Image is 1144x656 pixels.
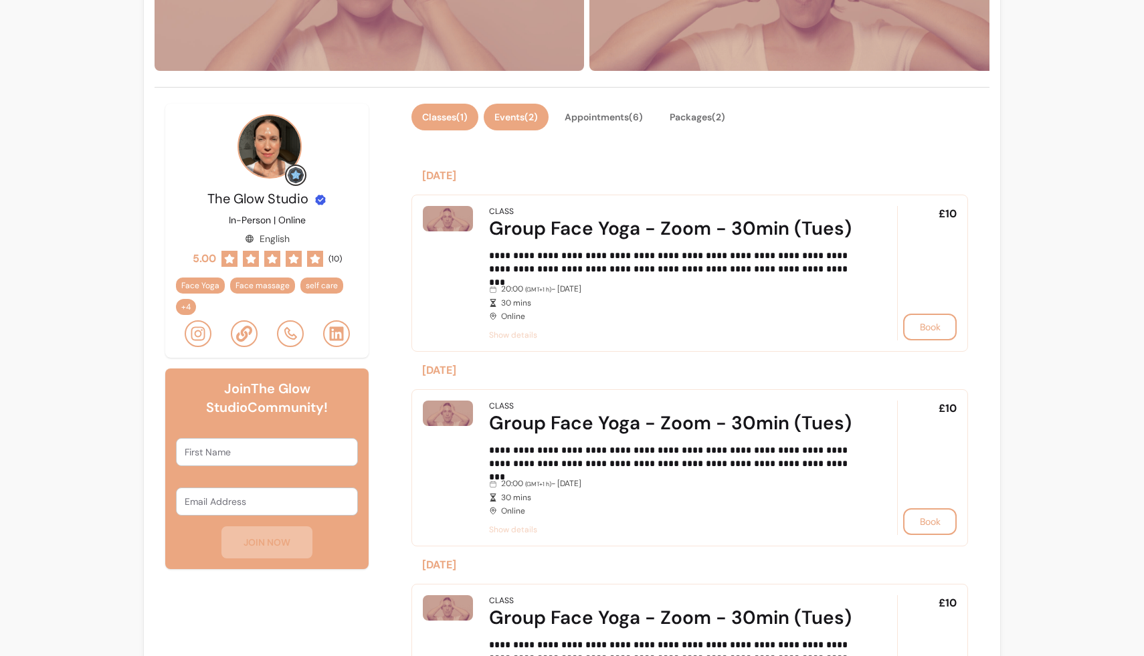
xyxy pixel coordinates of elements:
[179,302,193,312] span: + 4
[411,357,968,384] header: [DATE]
[207,190,308,207] span: The Glow Studio
[185,495,349,508] input: Email Address
[525,480,551,488] span: ( GMT+1 h )
[423,206,473,231] img: Group Face Yoga - Zoom - 30min (Tues)
[423,401,473,426] img: Group Face Yoga - Zoom - 30min (Tues)
[306,280,338,291] span: self care
[501,298,860,308] span: 30 mins
[181,280,219,291] span: Face Yoga
[903,314,957,340] button: Book
[501,478,860,489] span: 20:00 - [DATE]
[423,595,473,621] img: Group Face Yoga - Zoom - 30min (Tues)
[237,114,302,179] img: Provider image
[489,401,514,411] div: Class
[525,286,551,294] span: ( GMT+1 h )
[185,445,349,459] input: First Name
[554,104,654,130] button: Appointments(6)
[489,595,514,606] div: Class
[489,478,860,516] div: Online
[245,232,290,245] div: English
[501,492,860,503] span: 30 mins
[501,284,860,295] span: 20:00 - [DATE]
[484,104,549,130] button: Events(2)
[411,104,478,130] button: Classes(1)
[939,401,957,417] span: £10
[939,595,957,611] span: £10
[229,213,306,227] p: In-Person | Online
[489,606,860,630] div: Group Face Yoga - Zoom - 30min (Tues)
[489,206,514,217] div: Class
[176,379,358,417] h6: Join The Glow Studio Community!
[489,217,860,241] div: Group Face Yoga - Zoom - 30min (Tues)
[411,162,968,189] header: [DATE]
[659,104,736,130] button: Packages(2)
[489,330,860,340] span: Show details
[411,552,968,578] header: [DATE]
[939,206,957,222] span: £10
[489,411,860,435] div: Group Face Yoga - Zoom - 30min (Tues)
[903,508,957,535] button: Book
[193,251,216,267] span: 5.00
[235,280,290,291] span: Face massage
[489,524,860,535] span: Show details
[328,253,342,264] span: ( 10 )
[489,284,860,322] div: Online
[288,167,304,183] img: Grow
